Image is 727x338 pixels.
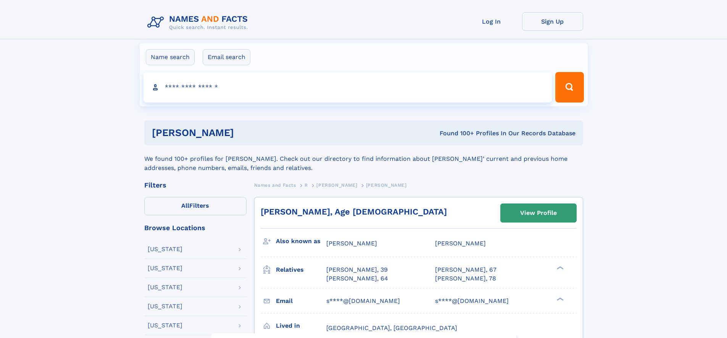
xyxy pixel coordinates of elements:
[555,266,564,271] div: ❯
[148,265,182,271] div: [US_STATE]
[555,72,584,103] button: Search Button
[366,183,407,188] span: [PERSON_NAME]
[435,266,496,274] a: [PERSON_NAME], 67
[276,235,326,248] h3: Also known as
[148,284,182,290] div: [US_STATE]
[326,266,388,274] a: [PERSON_NAME], 39
[148,246,182,252] div: [US_STATE]
[143,72,552,103] input: search input
[148,303,182,309] div: [US_STATE]
[461,12,522,31] a: Log In
[144,12,254,33] img: Logo Names and Facts
[326,324,457,332] span: [GEOGRAPHIC_DATA], [GEOGRAPHIC_DATA]
[181,202,189,209] span: All
[555,296,564,301] div: ❯
[305,183,308,188] span: R
[144,224,247,231] div: Browse Locations
[316,183,357,188] span: [PERSON_NAME]
[326,240,377,247] span: [PERSON_NAME]
[337,129,575,138] div: Found 100+ Profiles In Our Records Database
[522,12,583,31] a: Sign Up
[276,319,326,332] h3: Lived in
[435,274,496,283] a: [PERSON_NAME], 78
[501,204,576,222] a: View Profile
[276,295,326,308] h3: Email
[435,240,486,247] span: [PERSON_NAME]
[326,274,388,283] a: [PERSON_NAME], 64
[144,182,247,189] div: Filters
[254,180,296,190] a: Names and Facts
[261,207,447,216] a: [PERSON_NAME], Age [DEMOGRAPHIC_DATA]
[144,197,247,215] label: Filters
[146,49,195,65] label: Name search
[144,145,583,173] div: We found 100+ profiles for [PERSON_NAME]. Check out our directory to find information about [PERS...
[152,128,337,138] h1: [PERSON_NAME]
[148,322,182,328] div: [US_STATE]
[276,263,326,276] h3: Relatives
[305,180,308,190] a: R
[520,204,557,222] div: View Profile
[316,180,357,190] a: [PERSON_NAME]
[203,49,250,65] label: Email search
